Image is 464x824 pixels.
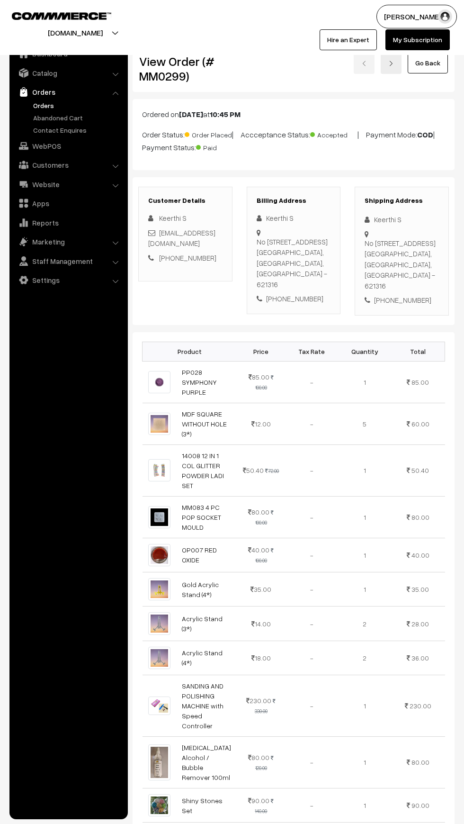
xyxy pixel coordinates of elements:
a: Reports [12,214,125,231]
img: 7m47i5nd-removebg-preview.png [148,578,170,600]
span: 12.00 [251,420,271,428]
th: Total [391,342,445,361]
a: MM083 4 PC POP SOCKET MOULD [182,503,221,531]
a: Customers [12,156,125,173]
a: Settings [12,272,125,289]
a: MDF SQUARE WITHOUT HOLE (3*) [182,410,227,438]
span: 1 [364,585,366,593]
button: [PERSON_NAME]… [376,5,457,28]
span: 1 [364,466,366,474]
td: - [285,675,338,736]
span: 80.00 [248,753,269,761]
img: right-arrow.png [388,61,394,66]
a: OP007 RED OXIDE [182,546,217,564]
span: 5 [363,420,366,428]
td: - [285,403,338,444]
strike: 120.00 [255,755,274,771]
button: [DOMAIN_NAME] [15,21,136,45]
div: Keerthi S [365,214,439,225]
span: 18.00 [251,654,271,662]
th: Product [143,342,237,361]
b: [DATE] [179,109,203,119]
a: My Subscription [385,29,450,50]
th: Price [237,342,285,361]
a: [PHONE_NUMBER] [159,254,216,262]
span: 80.00 [248,508,269,516]
p: Order Status: | Accceptance Status: | Payment Mode: | Payment Status: [142,127,445,153]
a: Gold Acrylic Stand (4*) [182,580,219,598]
span: 35.00 [411,585,429,593]
img: COMMMERCE [12,12,111,19]
a: Staff Management [12,253,125,270]
a: Orders [31,100,125,110]
img: acry-removebg-preview.png [148,647,170,669]
img: 1000348512.jpg [148,744,170,780]
img: user [438,9,452,24]
span: Keerthi S [159,214,187,222]
th: Tax Rate [285,342,338,361]
td: - [285,736,338,788]
a: 14008 12 IN 1 COL GLITTER POWDER LADI SET [182,452,224,489]
span: 28.00 [411,620,429,628]
td: - [285,641,338,675]
a: Contact Enquires [31,125,125,135]
a: SANDING AND POLISHING MACHINE with Speed Controller [182,682,223,730]
span: 60.00 [411,420,429,428]
div: [PHONE_NUMBER] [257,293,331,304]
img: 1714941226572-935408770.png [148,459,170,481]
span: 2 [363,654,366,662]
b: 10:45 PM [210,109,241,119]
span: 14.00 [251,620,271,628]
strike: 140.00 [255,798,274,814]
a: [MEDICAL_DATA] Alcohol / Bubble Remover 100ml [182,743,231,781]
img: img_20240415_193248-1713189945568-mouldmarket.jpg [148,697,170,715]
a: Website [12,176,125,193]
span: 50.40 [411,466,429,474]
span: 35.00 [250,585,271,593]
span: 1 [364,801,366,809]
span: 1 [364,758,366,766]
a: Orders [12,83,125,100]
h3: Customer Details [148,197,223,205]
p: Ordered on at [142,109,445,120]
span: 2 [363,620,366,628]
span: Order Placed [185,127,232,140]
h3: Billing Address [257,197,331,205]
img: acry-removebg-preview.png [148,612,170,634]
span: 40.00 [248,546,269,554]
span: 85.00 [411,378,429,386]
span: Paid [196,140,243,153]
span: 40.00 [411,551,429,559]
a: Acrylic Stand (3*) [182,615,223,633]
span: 1 [364,513,366,521]
b: COD [417,130,433,139]
span: 50.40 [243,466,264,474]
span: 90.00 [411,801,429,809]
a: [EMAIL_ADDRESS][DOMAIN_NAME] [148,228,215,248]
td: - [285,572,338,607]
span: 230.00 [410,702,431,710]
strike: 72.00 [265,468,279,474]
th: Quantity [338,342,391,361]
span: 90.00 [248,797,269,805]
a: Catalog [12,64,125,81]
a: Go Back [408,53,448,73]
span: 80.00 [411,758,429,766]
a: COMMMERCE [12,9,95,21]
a: Acrylic Stand (4*) [182,649,223,667]
a: Shiny Stones Set [182,797,223,815]
td: - [285,496,338,538]
span: 1 [364,551,366,559]
div: No [STREET_ADDRESS] [GEOGRAPHIC_DATA], [GEOGRAPHIC_DATA], [GEOGRAPHIC_DATA] - 621316 [365,238,439,291]
div: Keerthi S [257,213,331,224]
img: 1700130523937-236575329.png [148,544,170,566]
span: 1 [364,702,366,710]
a: Marketing [12,233,125,250]
img: 1701255724106-10644592.png [148,506,170,528]
h3: Shipping Address [365,197,439,205]
h2: View Order (# MM0299) [139,54,232,83]
span: 230.00 [246,697,271,705]
td: - [285,361,338,403]
td: - [285,607,338,641]
img: 1700833422689-98234828-removebg-preview.png [148,413,170,435]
